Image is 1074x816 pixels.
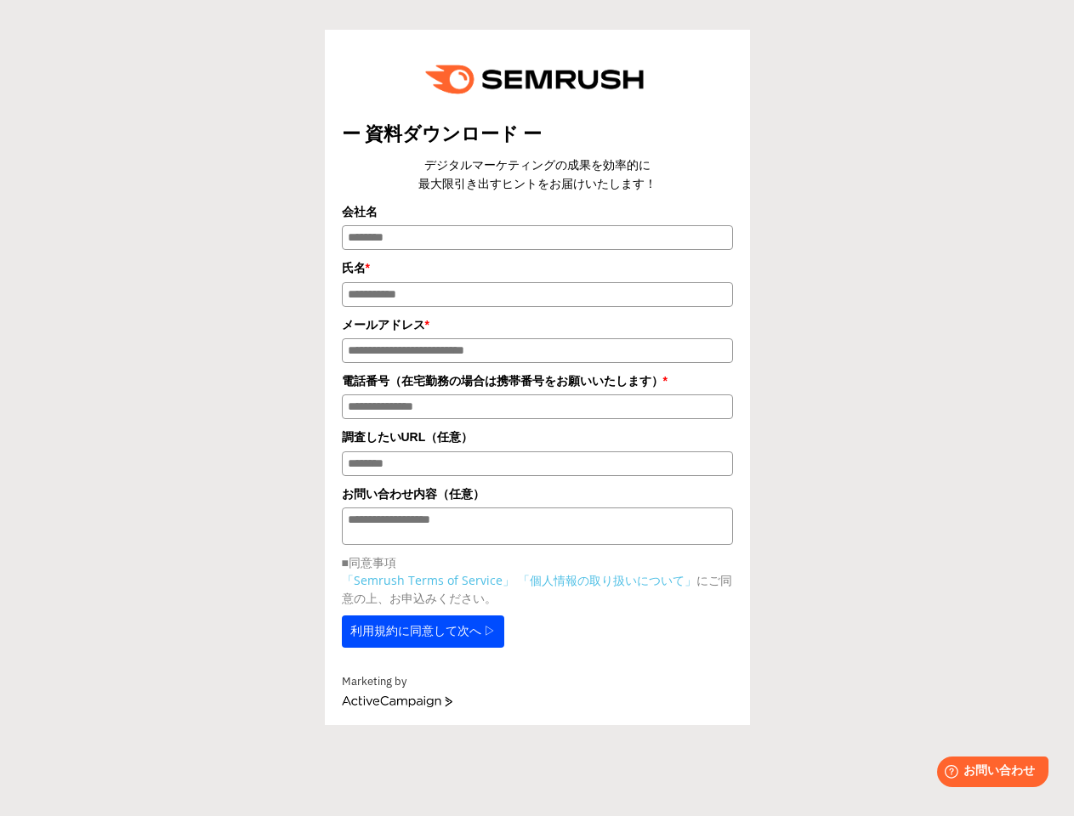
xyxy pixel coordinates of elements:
[342,572,514,588] a: 「Semrush Terms of Service」
[342,428,733,446] label: 調査したいURL（任意）
[342,615,505,648] button: 利用規約に同意して次へ ▷
[342,202,733,221] label: 会社名
[342,673,733,691] div: Marketing by
[342,553,733,571] p: ■同意事項
[518,572,696,588] a: 「個人情報の取り扱いについて」
[342,258,733,277] label: 氏名
[342,315,733,334] label: メールアドレス
[342,371,733,390] label: 電話番号（在宅勤務の場合は携帯番号をお願いいたします）
[342,156,733,194] center: デジタルマーケティングの成果を効率的に 最大限引き出すヒントをお届けいたします！
[342,121,733,147] title: ー 資料ダウンロード ー
[923,750,1055,797] iframe: Help widget launcher
[413,47,662,112] img: e6a379fe-ca9f-484e-8561-e79cf3a04b3f.png
[342,484,733,503] label: お問い合わせ内容（任意）
[342,571,733,607] p: にご同意の上、お申込みください。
